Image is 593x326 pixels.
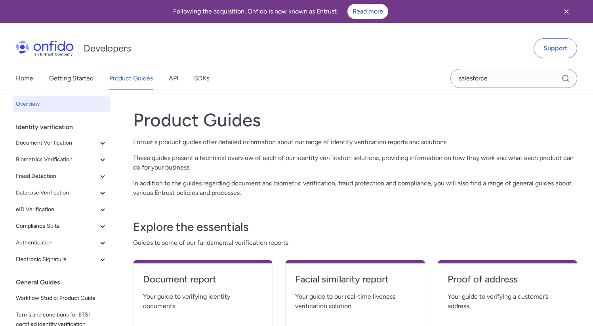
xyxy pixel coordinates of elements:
[13,218,111,234] button: Compliance Suite
[133,179,577,198] p: In addition to the guides regarding document and biometric verification, fraud protection and com...
[448,292,567,311] span: Your guide to verifying a customer’s address.
[143,273,263,286] h4: Document report
[194,67,209,90] a: SDKs
[295,273,415,286] h4: Facial similarity report
[16,238,98,248] span: Authentication
[13,152,111,168] button: Biometrics Verification
[133,219,577,235] h3: Explore the essentials
[16,221,98,231] span: Compliance Suite
[13,202,111,217] button: eID Verification
[347,4,388,19] a: Read more
[16,138,98,148] span: Document Verification
[13,135,111,151] button: Document Verification
[10,4,552,19] div: Following the acquisition, Onfido is now known as Entrust.
[16,119,114,135] div: Identity verification
[16,172,98,181] span: Fraud Detection
[448,273,567,292] a: Proof of address
[13,290,111,306] a: Workflow Studio: Product Guide
[109,67,153,90] a: Product Guides
[13,96,111,112] a: Overview
[143,273,263,292] a: Document report
[13,252,111,267] button: Electronic Signature
[552,2,581,21] button: Close banner
[133,153,577,172] p: These guides present a technical overview of each of our identity verification solutions, providi...
[16,275,114,290] div: General Guides
[16,205,98,214] span: eID Verification
[16,188,98,198] span: Database Verification
[16,294,107,303] span: Workflow Studio: Product Guide
[562,7,571,16] svg: Close banner
[133,109,577,131] h1: Product Guides
[169,67,178,90] a: API
[16,40,74,56] img: Onfido Logo
[13,235,111,251] button: Authentication
[16,67,33,90] a: Home
[450,69,577,88] input: Onfido search input field
[448,273,567,286] h4: Proof of address
[133,238,577,248] span: Guides to some of our fundamental verification reports
[295,292,415,311] span: Your guide to our real-time liveness verification solution.
[16,255,98,264] span: Electronic Signature
[13,185,111,201] button: Database Verification
[13,168,111,184] button: Fraud Detection
[295,273,415,292] a: Facial similarity report
[16,99,107,109] span: Overview
[16,155,98,164] span: Biometrics Verification
[133,137,577,147] p: Entrust's product guides offer detailed information about our range of identity verification repo...
[143,292,263,311] span: Your guide to verifying identity documents.
[84,42,131,55] h1: Developers
[534,38,577,58] a: Support
[49,67,93,90] a: Getting Started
